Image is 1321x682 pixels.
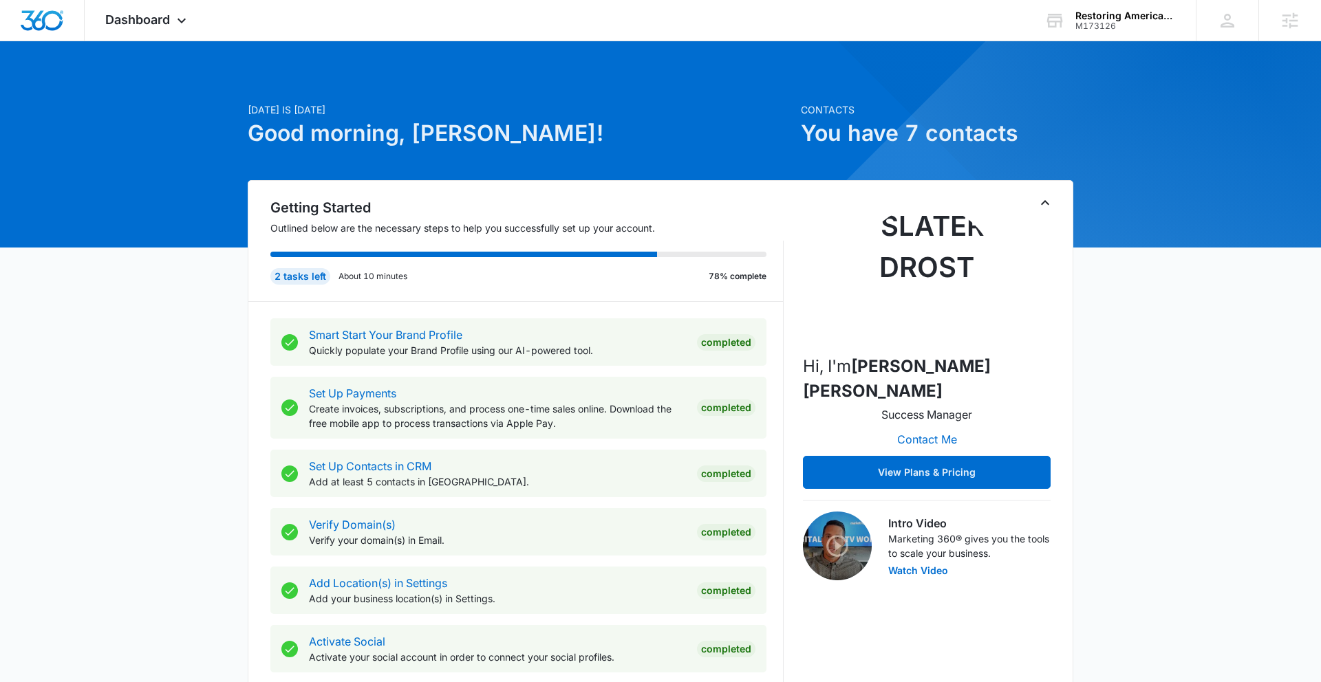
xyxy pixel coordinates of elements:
[801,102,1073,117] p: Contacts
[709,270,766,283] p: 78% complete
[881,406,972,423] p: Success Manager
[22,22,33,33] img: logo_orange.svg
[1075,10,1176,21] div: account name
[803,354,1051,404] p: Hi, I'm
[309,474,686,489] p: Add at least 5 contacts in [GEOGRAPHIC_DATA].
[22,36,33,47] img: website_grey.svg
[888,515,1051,531] h3: Intro Video
[248,102,793,117] p: [DATE] is [DATE]
[309,635,385,648] a: Activate Social
[36,36,151,47] div: Domain: [DOMAIN_NAME]
[697,399,755,416] div: Completed
[888,566,948,575] button: Watch Video
[888,531,1051,560] p: Marketing 360® gives you the tools to scale your business.
[803,511,872,580] img: Intro Video
[803,356,991,401] strong: [PERSON_NAME] [PERSON_NAME]
[309,401,686,430] p: Create invoices, subscriptions, and process one-time sales online. Download the free mobile app t...
[309,650,686,664] p: Activate your social account in order to connect your social profiles.
[309,591,686,606] p: Add your business location(s) in Settings.
[309,533,686,547] p: Verify your domain(s) in Email.
[52,81,123,90] div: Domain Overview
[270,268,330,285] div: 2 tasks left
[37,80,48,91] img: tab_domain_overview_orange.svg
[270,197,784,218] h2: Getting Started
[801,117,1073,150] h1: You have 7 contacts
[152,81,232,90] div: Keywords by Traffic
[39,22,67,33] div: v 4.0.25
[105,12,170,27] span: Dashboard
[309,576,447,590] a: Add Location(s) in Settings
[309,518,396,531] a: Verify Domain(s)
[697,465,755,482] div: Completed
[1075,21,1176,31] div: account id
[339,270,407,283] p: About 10 minutes
[883,423,971,456] button: Contact Me
[697,334,755,351] div: Completed
[309,386,396,400] a: Set Up Payments
[697,524,755,540] div: Completed
[1037,195,1053,211] button: Toggle Collapse
[309,328,462,342] a: Smart Start Your Brand Profile
[697,582,755,599] div: Completed
[803,456,1051,489] button: View Plans & Pricing
[697,641,755,657] div: Completed
[309,459,431,473] a: Set Up Contacts in CRM
[248,117,793,150] h1: Good morning, [PERSON_NAME]!
[137,80,148,91] img: tab_keywords_by_traffic_grey.svg
[309,343,686,357] p: Quickly populate your Brand Profile using our AI-powered tool.
[270,221,784,235] p: Outlined below are the necessary steps to help you successfully set up your account.
[858,206,996,343] img: Slater Drost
